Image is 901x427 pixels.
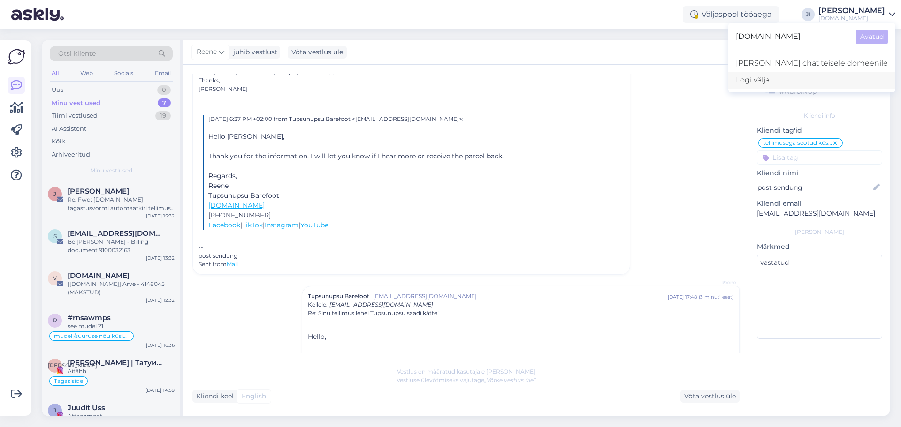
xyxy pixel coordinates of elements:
span: Jelena Kadak [68,187,129,195]
span: [EMAIL_ADDRESS][DOMAIN_NAME] [329,301,433,308]
span: mudeli/suuruse nõu küsimine [54,333,129,339]
div: [DATE] 15:32 [146,212,175,219]
span: Thank you for the information. I will let you know if I hear more or receive the parcel back. [208,152,504,160]
a: Instagram [265,221,298,229]
div: juhib vestlust [229,47,277,57]
span: [PERSON_NAME] [48,362,97,369]
span: [EMAIL_ADDRESS][DOMAIN_NAME] [373,292,668,300]
span: [DOMAIN_NAME] [736,30,848,44]
p: Kliendi email [757,199,882,209]
a: [PERSON_NAME][DOMAIN_NAME] [818,7,895,22]
div: Re: Fwd: [DOMAIN_NAME] tagastusvormi automaatkiri tellimus #33973 [68,195,175,212]
div: Logi välja [728,72,895,89]
a: TikTok [242,221,263,229]
span: Kellele : [308,301,328,308]
input: Lisa nimi [757,182,871,193]
div: [DOMAIN_NAME] [818,15,885,22]
div: Attachment [68,412,175,420]
textarea: vastatud [757,255,882,339]
i: „Võtke vestlus üle” [484,376,536,383]
button: Avatud [856,30,888,44]
p: [EMAIL_ADDRESS][DOMAIN_NAME] [757,209,882,218]
div: Arhiveeritud [52,150,90,159]
span: Vestlus on määratud kasutajale [PERSON_NAME] [397,368,535,375]
span: Otsi kliente [58,49,96,59]
span: [DATE] 6:37 PM +02:00 from Tupsunupsu Barefoot <[EMAIL_ADDRESS][DOMAIN_NAME]>: [208,115,464,122]
span: tellimusega seotud küsumus [763,140,832,146]
span: Regards, [208,172,237,180]
p: Kliendi nimi [757,168,882,178]
a: [DOMAIN_NAME] [208,201,265,210]
span: Tagasiside [54,378,83,384]
span: J [53,190,56,197]
span: J [53,407,56,414]
span: АЛИНА | Татуированная мама, специалист по анализу рисунка [68,359,165,367]
span: Minu vestlused [90,166,132,175]
span: English [242,391,266,401]
div: [[DOMAIN_NAME]] Arve - 4148045 (MAKSTUD) [68,280,175,297]
div: [PERSON_NAME] [757,228,882,236]
div: Võta vestlus üle [680,390,740,403]
div: 7 [158,98,171,108]
div: [PERSON_NAME] [818,7,885,15]
span: Tupsunupsu Barefoot [208,191,279,200]
span: | [263,221,265,229]
div: Tiimi vestlused [52,111,98,120]
span: r [53,317,57,324]
input: Lisa tag [757,150,882,165]
span: Tupsunupsu Barefoot [308,292,369,300]
div: AI Assistent [52,124,86,134]
div: Väljaspool tööaega [683,6,779,23]
div: 19 [155,111,171,120]
a: Facebook [208,221,240,229]
span: Juudit Uss [68,404,105,412]
a: Mail [227,261,238,268]
span: Hello, [308,332,326,341]
div: Aitähh! [68,367,175,375]
span: [PHONE_NUMBER] [208,211,271,219]
div: Uus [52,85,63,95]
span: Vestluse ülevõtmiseks vajutage [397,376,536,383]
div: Thanks, [199,76,624,85]
div: [DATE] 13:32 [146,255,175,262]
div: [PERSON_NAME] [199,85,624,93]
p: Kliendi tag'id [757,126,882,135]
div: Be [PERSON_NAME] - Billing document 9100032163 [68,238,175,255]
div: [DATE] 12:32 [146,297,175,304]
p: Märkmed [757,242,882,252]
span: #rnsawmps [68,314,111,322]
span: V [53,275,57,282]
span: | [298,221,300,229]
span: Re: Sinu tellimus lehel Tupsunupsu saadi kätte! [308,309,439,317]
div: see mudel 21 [68,322,175,330]
span: I received an e-mail from DHL [DATE] that the parcel is on it's way back to [GEOGRAPHIC_DATA]. Af... [308,352,729,370]
span: Reene [197,47,217,57]
div: [DATE] 17:48 [668,293,697,300]
div: -- post sendung Sent from [199,243,624,269]
div: Kõik [52,137,65,146]
a: YouTube [300,221,328,229]
div: Minu vestlused [52,98,100,108]
div: Kliendi info [757,112,882,120]
img: Askly Logo [8,48,25,66]
div: Web [78,67,95,79]
span: sap-invoices@belenka.com [68,229,165,238]
div: 0 [157,85,171,95]
span: Veebimajutus.ee [68,271,130,280]
div: Kliendi keel [192,391,234,401]
div: Võta vestlus üle [288,46,347,59]
div: [DATE] 14:59 [145,387,175,394]
a: [PERSON_NAME] chat teisele domeenile [728,55,895,72]
span: Reene [208,181,229,190]
div: [DATE] 16:36 [146,342,175,349]
span: Reene [701,279,736,286]
span: s [53,232,57,240]
div: Socials [112,67,135,79]
span: | [240,221,242,229]
div: All [50,67,61,79]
